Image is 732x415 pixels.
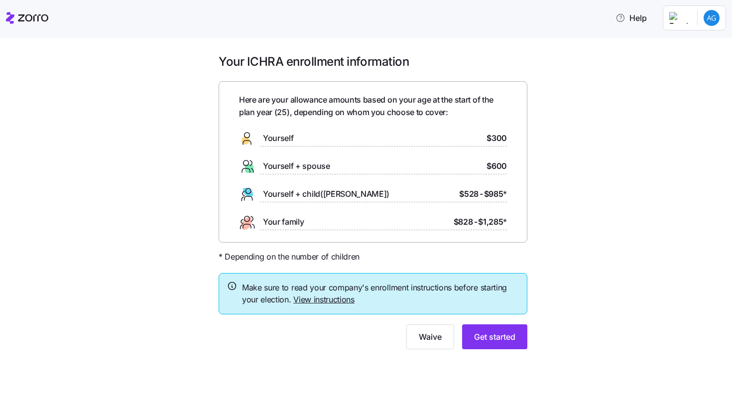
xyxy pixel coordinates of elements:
[263,132,293,144] span: Yourself
[263,160,330,172] span: Yourself + spouse
[239,94,507,119] span: Here are your allowance amounts based on your age at the start of the plan year ( 25 ), depending...
[480,188,483,200] span: -
[474,216,478,228] span: -
[462,324,527,349] button: Get started
[219,251,360,263] span: * Depending on the number of children
[263,216,304,228] span: Your family
[704,10,720,26] img: a69cbaf73e60332e9143f30c6f43d5a2
[419,331,442,343] span: Waive
[669,12,689,24] img: Employer logo
[608,8,655,28] button: Help
[263,188,389,200] span: Yourself + child([PERSON_NAME])
[242,281,519,306] span: Make sure to read your company's enrollment instructions before starting your election.
[478,216,507,228] span: $1,285
[487,160,507,172] span: $600
[484,188,507,200] span: $985
[219,54,527,69] h1: Your ICHRA enrollment information
[406,324,454,349] button: Waive
[459,188,479,200] span: $528
[454,216,473,228] span: $828
[293,294,355,304] a: View instructions
[487,132,507,144] span: $300
[474,331,515,343] span: Get started
[615,12,647,24] span: Help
